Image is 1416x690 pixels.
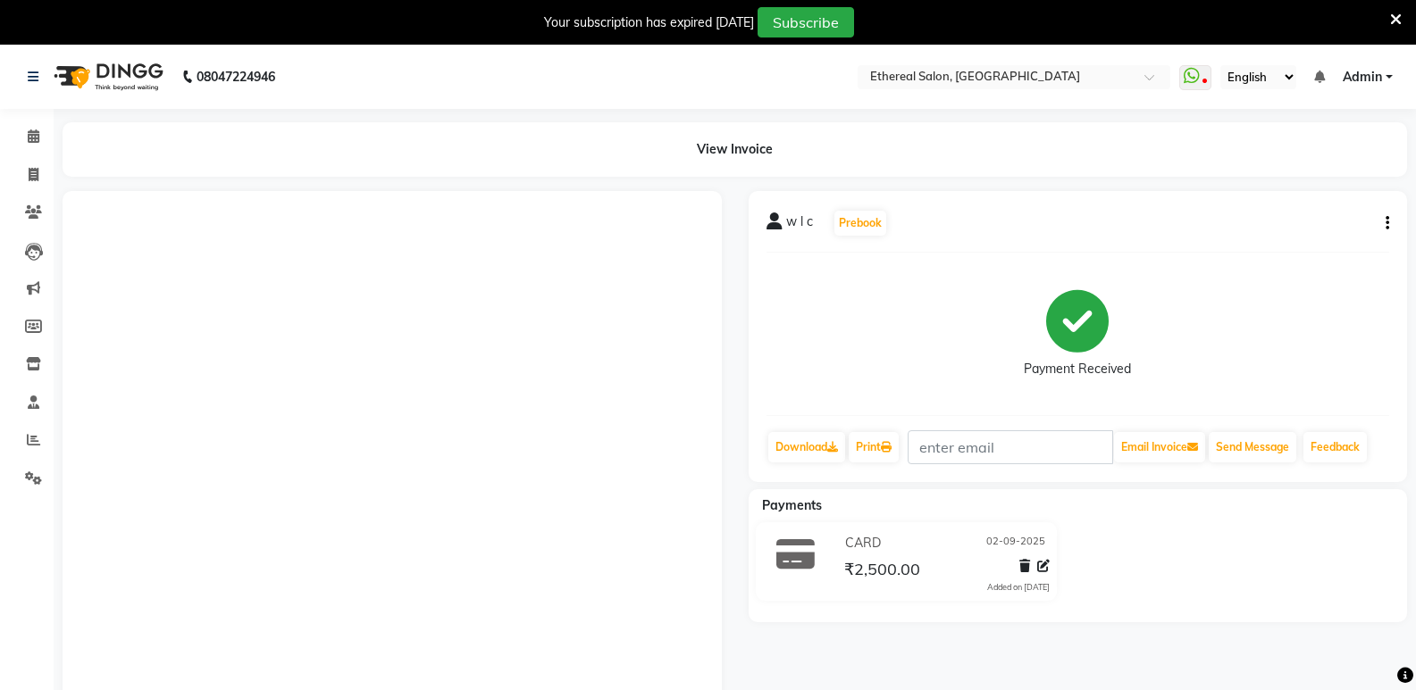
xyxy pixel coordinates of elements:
div: Payment Received [1024,360,1131,378]
div: Added on [DATE] [987,581,1050,594]
input: enter email [908,430,1113,464]
b: 08047224946 [197,52,275,102]
button: Email Invoice [1114,432,1205,462]
span: 02-09-2025 [986,534,1045,553]
a: Download [768,432,845,462]
img: logo [46,52,168,102]
a: Print [849,432,899,462]
a: Feedback [1303,432,1367,462]
div: View Invoice [63,122,1407,177]
span: w l c [786,212,813,237]
span: CARD [845,534,881,553]
button: Subscribe [758,7,854,37]
span: ₹2,500.00 [844,559,920,584]
button: Prebook [834,211,886,236]
div: Your subscription has expired [DATE] [544,13,754,32]
span: Admin [1343,68,1382,87]
span: Payments [762,497,822,513]
button: Send Message [1209,432,1296,462]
